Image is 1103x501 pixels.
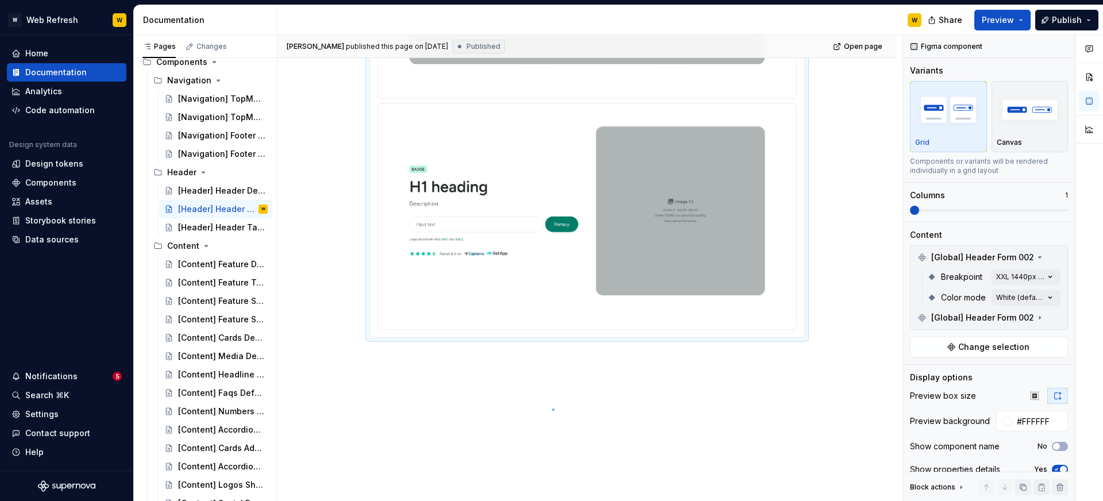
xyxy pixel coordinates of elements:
[931,252,1034,263] span: [Global] Header Form 002
[178,203,256,215] div: [Header] Header Form 002
[160,273,272,292] a: [Content] Feature Tabs 005
[143,14,272,26] div: Documentation
[910,483,955,492] div: Block actions
[160,292,272,310] a: [Content] Feature Scroll 006
[178,130,265,141] div: [Navigation] Footer Simple
[117,16,122,25] div: W
[178,424,265,436] div: [Content] Accordion default 021
[149,71,272,90] div: Navigation
[167,240,199,252] div: Content
[160,384,272,402] a: [Content] Faqs Default 017
[7,63,126,82] a: Documentation
[160,108,272,126] a: [Navigation] TopMenu Default
[910,415,990,427] div: Preview background
[160,145,272,163] a: [Navigation] Footer Default
[178,295,265,307] div: [Content] Feature Scroll 006
[931,312,1034,323] span: [Global] Header Form 002
[160,218,272,237] a: [Header] Header Tabs 003
[910,441,1000,452] div: Show component name
[178,148,265,160] div: [Navigation] Footer Default
[910,81,987,152] button: placeholderGrid
[7,386,126,404] button: Search ⌘K
[113,372,122,381] span: 5
[974,10,1031,30] button: Preview
[156,56,207,68] div: Components
[997,138,1022,147] p: Canvas
[178,185,265,196] div: [Header] Header Default 001
[915,88,982,130] img: placeholder
[160,476,272,494] a: [Content] Logos Showcase 029
[7,211,126,230] a: Storybook stories
[7,192,126,211] a: Assets
[910,65,943,76] div: Variants
[178,442,265,454] div: [Content] Cards Advanced 022
[910,337,1068,357] button: Change selection
[178,93,265,105] div: [Navigation] TopMenu Simple
[160,347,272,365] a: [Content] Media Default 015
[142,42,176,51] div: Pages
[160,310,272,329] a: [Content] Feature Social Proof 007
[997,88,1063,130] img: placeholder
[7,443,126,461] button: Help
[25,371,78,382] div: Notifications
[178,277,265,288] div: [Content] Feature Tabs 005
[992,269,1060,285] button: XXL 1440px [default]
[996,293,1044,302] div: White (default) [default]
[25,427,90,439] div: Contact support
[1038,442,1047,451] label: No
[196,42,227,51] div: Changes
[992,290,1060,306] button: White (default) [default]
[7,230,126,249] a: Data sources
[1034,465,1047,474] label: Yes
[912,16,917,25] div: W
[913,248,1065,267] div: [Global] Header Form 002
[25,390,69,401] div: Search ⌘K
[1052,14,1082,26] span: Publish
[178,222,265,233] div: [Header] Header Tabs 003
[1012,411,1068,431] input: Auto
[178,369,265,380] div: [Content] Headline Default 016
[167,167,196,178] div: Header
[160,365,272,384] a: [Content] Headline Default 016
[1035,10,1098,30] button: Publish
[913,309,1065,327] div: [Global] Header Form 002
[910,390,976,402] div: Preview box size
[958,341,1029,353] span: Change selection
[25,196,52,207] div: Assets
[167,75,211,86] div: Navigation
[160,421,272,439] a: [Content] Accordion default 021
[7,405,126,423] a: Settings
[982,14,1014,26] span: Preview
[178,461,265,472] div: [Content] Accordion Scroll 025
[160,402,272,421] a: [Content] Numbers Default 020
[996,272,1044,282] div: XXL 1440px [default]
[25,408,59,420] div: Settings
[25,446,44,458] div: Help
[7,82,126,101] a: Analytics
[25,48,48,59] div: Home
[7,44,126,63] a: Home
[910,157,1068,175] div: Components or variants will be rendered individually in a grid layout
[160,126,272,145] a: [Navigation] Footer Simple
[992,81,1069,152] button: placeholderCanvas
[910,479,966,495] div: Block actions
[7,174,126,192] a: Components
[160,439,272,457] a: [Content] Cards Advanced 022
[178,111,265,123] div: [Navigation] TopMenu Default
[261,203,265,215] div: W
[26,14,78,26] div: Web Refresh
[25,105,95,116] div: Code automation
[178,259,265,270] div: [Content] Feature Default 004
[160,182,272,200] a: [Header] Header Default 001
[160,200,272,218] a: [Header] Header Form 002W
[25,86,62,97] div: Analytics
[910,229,942,241] div: Content
[25,215,96,226] div: Storybook stories
[178,479,265,491] div: [Content] Logos Showcase 029
[138,53,272,71] div: Components
[1065,191,1068,200] p: 1
[178,314,265,325] div: [Content] Feature Social Proof 007
[941,292,986,303] span: Color mode
[38,480,95,492] svg: Supernova Logo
